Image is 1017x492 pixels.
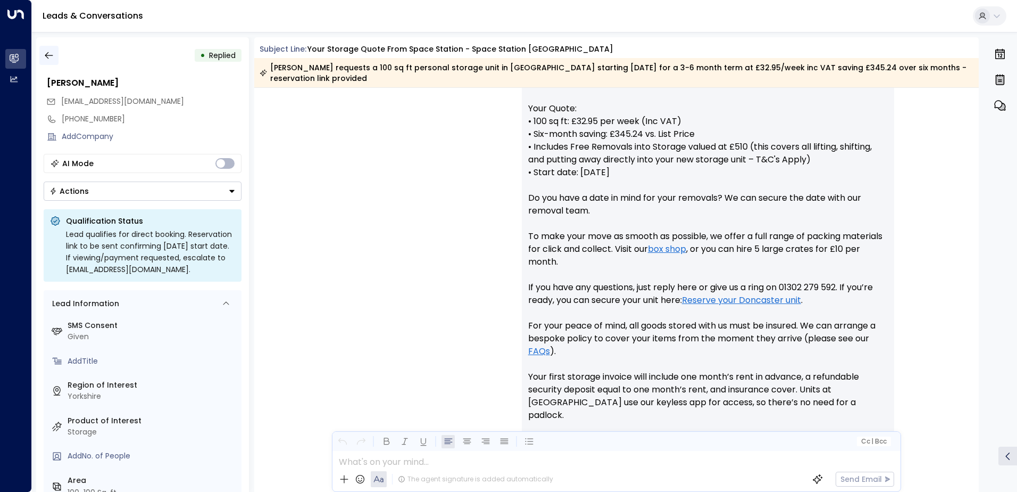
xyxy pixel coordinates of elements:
[871,438,873,445] span: |
[861,438,886,445] span: Cc Bcc
[61,96,184,106] span: [EMAIL_ADDRESS][DOMAIN_NAME]
[62,113,241,125] div: [PHONE_NUMBER]
[48,298,119,309] div: Lead Information
[200,46,205,65] div: •
[307,44,613,55] div: Your storage quote from Space Station - Space Station [GEOGRAPHIC_DATA]
[49,186,89,196] div: Actions
[68,356,237,367] div: AddTitle
[398,474,553,484] div: The agent signature is added automatically
[336,435,349,448] button: Undo
[62,158,94,169] div: AI Mode
[61,96,184,107] span: cove178@gmail.com
[66,228,235,275] div: Lead qualifies for direct booking. Reservation link to be sent confirming [DATE] start date. If v...
[62,131,241,142] div: AddCompany
[648,243,686,256] a: box shop
[528,77,888,460] p: Hi [PERSON_NAME], Your Quote: • 100 sq ft: £32.95 per week (Inc VAT) • Six-month saving: £345.24 ...
[68,450,237,462] div: AddNo. of People
[68,427,237,438] div: Storage
[68,380,237,391] label: Region of Interest
[66,216,235,226] p: Qualification Status
[682,294,801,307] a: Reserve your Doncaster unit
[68,415,237,427] label: Product of Interest
[68,391,237,402] div: Yorkshire
[44,182,241,201] button: Actions
[68,331,237,342] div: Given
[68,320,237,331] label: SMS Consent
[43,10,143,22] a: Leads & Conversations
[68,475,237,486] label: Area
[528,345,550,358] a: FAQs
[47,77,241,89] div: [PERSON_NAME]
[354,435,368,448] button: Redo
[260,44,306,54] span: Subject Line:
[856,437,890,447] button: Cc|Bcc
[209,50,236,61] span: Replied
[260,62,973,84] div: [PERSON_NAME] requests a 100 sq ft personal storage unit in [GEOGRAPHIC_DATA] starting [DATE] for...
[44,182,241,201] div: Button group with a nested menu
